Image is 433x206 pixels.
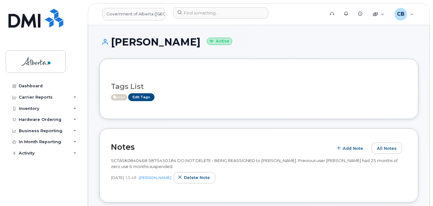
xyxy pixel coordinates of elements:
span: Add Note [343,145,363,151]
h3: Tags List [111,83,407,90]
h2: Notes [111,142,330,152]
h1: [PERSON_NAME] [99,36,418,47]
span: SCTASK0840468 5875450184 DO NOT DELETE - BEING REASSIGNED to [PERSON_NAME]. Previous user [PERSON... [111,158,398,169]
a: Edit Tags [128,93,154,101]
button: Add Note [333,143,368,154]
span: Delete note [184,175,210,181]
span: All Notes [377,145,397,151]
span: 15:48 [125,175,136,180]
span: Active [111,94,127,100]
span: [DATE] [111,175,124,180]
small: Active [207,38,232,45]
button: All Notes [372,143,402,154]
button: Delete note [174,172,215,183]
a: [PERSON_NAME] [139,175,171,180]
